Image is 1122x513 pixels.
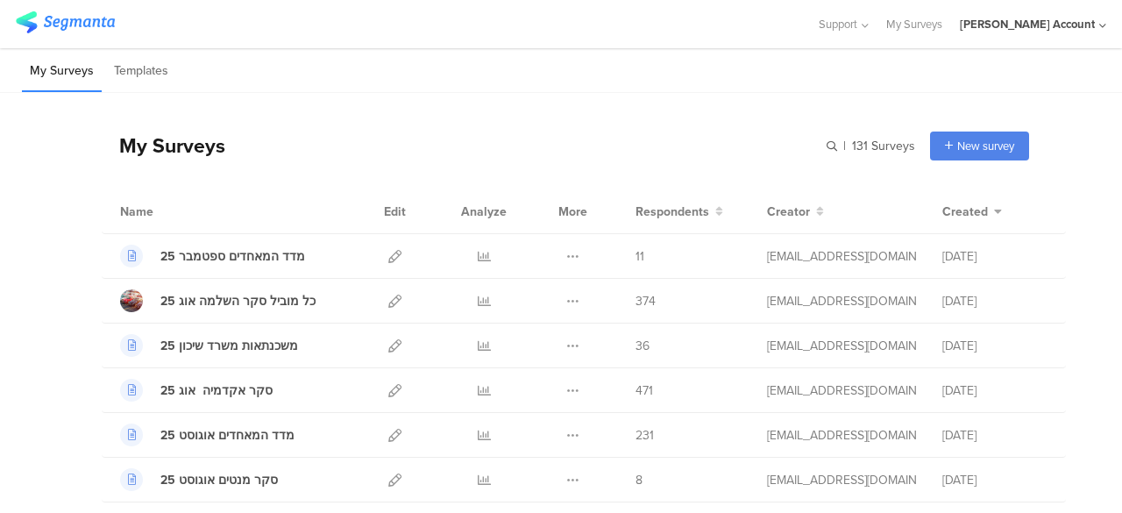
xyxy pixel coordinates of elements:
span: Support [819,16,857,32]
span: 374 [636,292,656,310]
div: Edit [376,189,414,233]
div: More [554,189,592,233]
button: Created [942,203,1002,221]
div: afkar2005@gmail.com [767,337,916,355]
span: 11 [636,247,644,266]
span: Creator [767,203,810,221]
a: סקר מנטים אוגוסט 25 [120,468,278,491]
button: Creator [767,203,824,221]
div: [DATE] [942,337,1047,355]
div: afkar2005@gmail.com [767,471,916,489]
div: מדד המאחדים ספטמבר 25 [160,247,305,266]
span: 231 [636,426,654,445]
span: Created [942,203,988,221]
a: מדד המאחדים אוגוסט 25 [120,424,295,446]
img: segmanta logo [16,11,115,33]
button: Respondents [636,203,723,221]
div: [DATE] [942,247,1047,266]
span: 8 [636,471,643,489]
div: afkar2005@gmail.com [767,381,916,400]
span: 131 Surveys [852,137,915,155]
span: | [841,137,849,155]
div: Name [120,203,225,221]
div: כל מוביל סקר השלמה אוג 25 [160,292,316,310]
li: My Surveys [22,51,102,92]
span: 471 [636,381,653,400]
a: מדד המאחדים ספטמבר 25 [120,245,305,267]
a: כל מוביל סקר השלמה אוג 25 [120,289,316,312]
div: afkar2005@gmail.com [767,247,916,266]
a: משכנתאות משרד שיכון 25 [120,334,298,357]
div: afkar2005@gmail.com [767,292,916,310]
div: [PERSON_NAME] Account [960,16,1095,32]
div: מדד המאחדים אוגוסט 25 [160,426,295,445]
span: New survey [957,138,1014,154]
a: סקר אקדמיה אוג 25 [120,379,273,402]
div: My Surveys [102,131,225,160]
div: afkar2005@gmail.com [767,426,916,445]
li: Templates [106,51,176,92]
span: 36 [636,337,650,355]
div: Analyze [458,189,510,233]
span: Respondents [636,203,709,221]
div: סקר מנטים אוגוסט 25 [160,471,278,489]
div: משכנתאות משרד שיכון 25 [160,337,298,355]
div: סקר אקדמיה אוג 25 [160,381,273,400]
div: [DATE] [942,471,1047,489]
div: [DATE] [942,426,1047,445]
div: [DATE] [942,292,1047,310]
div: [DATE] [942,381,1047,400]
